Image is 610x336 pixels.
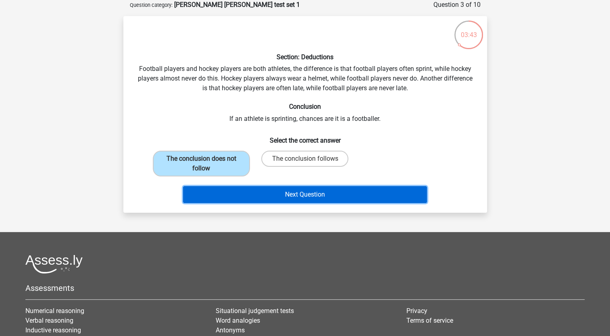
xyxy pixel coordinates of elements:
div: Football players and hockey players are both athletes, the difference is that football players of... [127,23,484,206]
h6: Section: Deductions [136,53,474,61]
button: Next Question [183,186,427,203]
a: Inductive reasoning [25,326,81,334]
strong: [PERSON_NAME] [PERSON_NAME] test set 1 [174,1,300,8]
a: Antonyms [216,326,245,334]
a: Terms of service [406,317,453,324]
div: 03:43 [454,20,484,40]
h6: Conclusion [136,103,474,110]
small: Question category: [130,2,173,8]
img: Assessly logo [25,255,83,274]
h6: Select the correct answer [136,130,474,144]
a: Privacy [406,307,427,315]
a: Word analogies [216,317,260,324]
a: Numerical reasoning [25,307,84,315]
a: Verbal reasoning [25,317,73,324]
label: The conclusion follows [261,151,348,167]
h5: Assessments [25,283,585,293]
a: Situational judgement tests [216,307,294,315]
label: The conclusion does not follow [153,151,250,176]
